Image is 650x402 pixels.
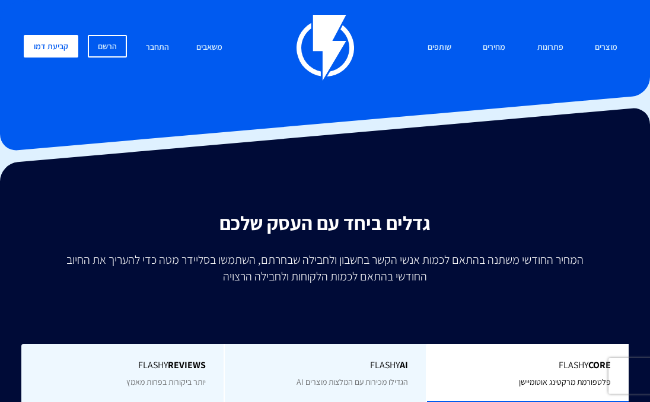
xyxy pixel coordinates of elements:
span: Flashy [445,359,610,372]
b: REVIEWS [168,359,206,371]
span: Flashy [39,359,206,372]
a: מוצרים [586,35,626,60]
a: משאבים [187,35,231,60]
b: AI [400,359,408,371]
a: התחבר [137,35,178,60]
span: הגדילו מכירות עם המלצות מוצרים AI [297,377,408,387]
span: פלטפורמת מרקטינג אוטומיישן [519,377,611,387]
p: המחיר החודשי משתנה בהתאם לכמות אנשי הקשר בחשבון ולחבילה שבחרתם, השתמשו בסליידר מטה כדי להעריך את ... [58,251,592,285]
span: יותר ביקורות בפחות מאמץ [126,377,206,387]
a: מחירים [474,35,514,60]
b: Core [588,359,611,371]
a: הרשם [88,35,127,58]
h2: גדלים ביחד עם העסק שלכם [9,212,641,234]
a: קביעת דמו [24,35,78,58]
a: פתרונות [528,35,572,60]
a: שותפים [419,35,460,60]
span: Flashy [243,359,408,372]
